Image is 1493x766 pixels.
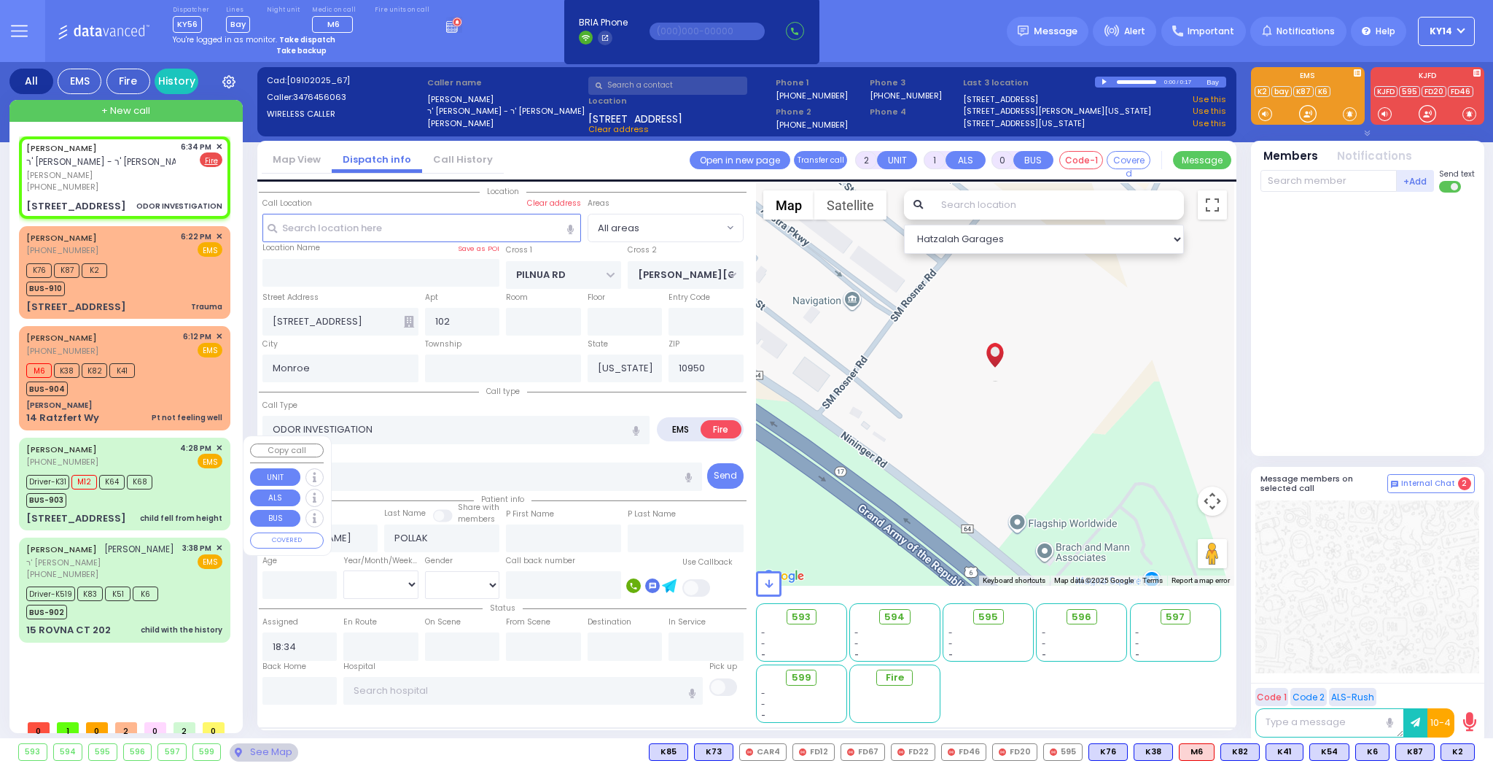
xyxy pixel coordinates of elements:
[588,198,609,209] label: Areas
[847,748,854,756] img: red-radio-icon.svg
[216,442,222,454] span: ✕
[948,627,953,638] span: -
[1290,688,1327,706] button: Code 2
[1188,25,1234,38] span: Important
[799,748,806,756] img: red-radio-icon.svg
[761,688,765,699] span: -
[28,722,50,733] span: 0
[26,155,193,168] span: ר' [PERSON_NAME] - ר' [PERSON_NAME]
[1255,688,1288,706] button: Code 1
[814,190,886,220] button: Show satellite imagery
[312,6,358,15] label: Medic on call
[1309,743,1349,761] div: BLS
[136,201,222,212] div: ODOR INVESTIGATION
[226,16,250,33] span: Bay
[99,475,125,490] span: K64
[1399,86,1420,97] a: 595
[262,338,278,350] label: City
[588,214,744,241] span: All areas
[26,511,126,526] div: [STREET_ADDRESS]
[332,152,422,166] a: Dispatch info
[458,502,499,513] small: Share with
[127,475,152,490] span: K68
[425,338,461,350] label: Township
[760,567,808,586] a: Open this area in Google Maps (opens a new window)
[26,475,69,490] span: Driver-K31
[1180,74,1193,90] div: 0:17
[650,23,765,40] input: (000)000-00000
[978,610,998,624] span: 595
[588,338,608,350] label: State
[1266,743,1303,761] div: K41
[999,748,1006,756] img: red-radio-icon.svg
[1176,74,1179,90] div: /
[854,649,859,660] span: -
[948,748,955,756] img: red-radio-icon.svg
[173,6,209,15] label: Dispatcher
[761,710,765,721] span: -
[506,508,554,520] label: P First Name
[198,454,222,468] span: EMS
[427,117,583,130] label: [PERSON_NAME]
[250,510,300,527] button: BUS
[776,106,865,118] span: Phone 2
[1271,86,1292,97] a: bay
[106,69,150,94] div: Fire
[668,338,679,350] label: ZIP
[1042,638,1046,649] span: -
[1439,179,1462,194] label: Turn off text
[886,670,904,685] span: Fire
[897,748,905,756] img: red-radio-icon.svg
[1043,743,1083,761] div: 595
[776,77,865,89] span: Phone 1
[1251,72,1365,82] label: EMS
[1293,86,1314,97] a: K87
[1355,743,1389,761] div: BLS
[761,649,765,660] span: -
[588,214,723,241] span: All areas
[1179,743,1215,761] div: M6
[193,744,221,760] div: 599
[26,345,98,357] span: [PHONE_NUMBER]
[854,627,859,638] span: -
[375,6,429,15] label: Fire units on call
[250,533,324,549] button: COVERED
[26,623,111,638] div: 15 ROVNA CT 202
[1013,151,1053,169] button: BUS
[1042,627,1046,638] span: -
[216,330,222,343] span: ✕
[191,301,222,312] div: Trauma
[250,468,300,486] button: UNIT
[230,743,298,762] div: See map
[262,616,298,628] label: Assigned
[327,18,340,30] span: M6
[1134,743,1173,761] div: K38
[262,555,277,567] label: Age
[26,605,67,619] span: BUS-902
[262,152,332,166] a: Map View
[739,743,787,761] div: CAR4
[26,557,174,569] span: ר' [PERSON_NAME]
[1401,479,1455,489] span: Internal Chat
[1260,170,1397,192] input: Search member
[1260,474,1387,493] h5: Message members on selected call
[26,568,98,580] span: [PHONE_NUMBER]
[1427,708,1454,738] button: 10-4
[182,543,211,554] span: 3:38 PM
[343,661,375,673] label: Hospital
[682,557,733,568] label: Use Callback
[1266,743,1303,761] div: BLS
[1173,151,1231,169] button: Message
[267,108,423,120] label: WIRELESS CALLER
[794,151,847,169] button: Transfer call
[932,190,1184,220] input: Search location
[690,151,790,169] a: Open in new page
[9,69,53,94] div: All
[26,411,99,425] div: 14 Ratzfert Wy
[701,420,741,438] label: Fire
[26,400,92,411] div: [PERSON_NAME]
[343,677,703,705] input: Search hospital
[1198,487,1227,516] button: Map camera controls
[649,743,688,761] div: BLS
[776,90,848,101] label: [PHONE_NUMBER]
